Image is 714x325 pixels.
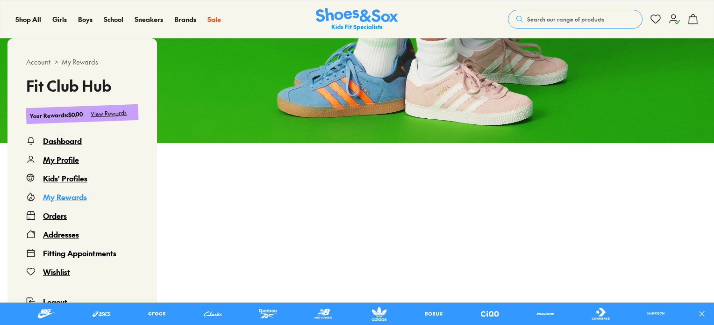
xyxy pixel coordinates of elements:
[26,135,138,146] a: Dashboard
[316,8,398,31] a: Shoes & Sox
[91,108,127,118] div: View Rewards
[26,266,138,277] a: Wishlist
[26,285,138,307] button: Logout
[508,10,643,29] button: Search our range of products
[43,210,67,221] div: Orders
[316,8,398,31] img: SNS_Logo_Responsive.svg
[43,247,116,259] div: Fitting Appointments
[26,57,50,67] span: Account
[30,110,84,120] div: Your Rewards : $0.00
[174,14,196,24] a: Brands
[26,154,138,165] a: My Profile
[52,14,67,24] a: Girls
[26,173,138,184] a: Kids' Profiles
[43,266,70,277] div: Wishlist
[26,210,138,221] a: Orders
[43,191,87,202] div: My Rewards
[15,14,41,24] a: Shop All
[43,229,79,240] div: Addresses
[527,15,604,23] span: Search our range of products
[43,135,82,146] div: Dashboard
[43,173,87,184] div: Kids' Profiles
[26,191,138,202] a: My Rewards
[78,14,93,24] a: Boys
[26,229,138,240] a: Addresses
[43,296,67,307] span: Logout
[26,247,138,259] a: Fitting Appointments
[54,57,58,67] span: >
[207,14,221,24] a: Sale
[135,14,163,24] a: Sneakers
[26,78,138,93] h3: Fit Club Hub
[43,154,79,165] div: My Profile
[62,57,98,67] span: My Rewards
[104,14,123,24] a: School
